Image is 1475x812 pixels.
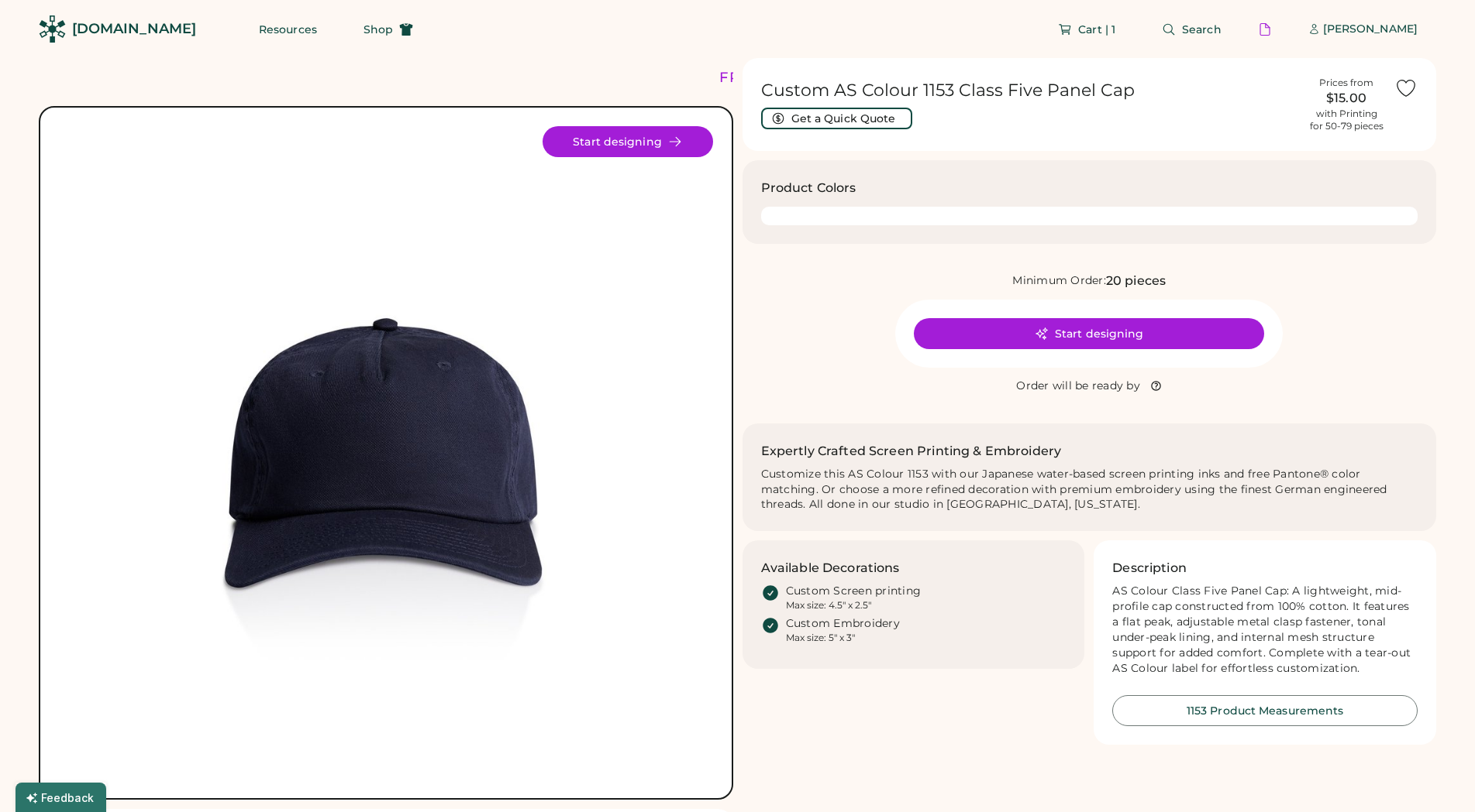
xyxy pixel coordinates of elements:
div: Custom Embroidery [786,616,900,632]
div: with Printing for 50-79 pieces [1310,108,1384,132]
button: Search [1143,14,1240,45]
div: $15.00 [1308,89,1385,108]
h1: Custom AS Colour 1153 Class Five Panel Cap [761,80,1299,101]
div: [PERSON_NAME] [1323,22,1418,37]
div: Prices from [1319,77,1373,89]
span: Cart | 1 [1078,24,1115,35]
button: Resources [240,14,336,45]
div: [DOMAIN_NAME] [72,19,196,39]
div: Customize this AS Colour 1153 with our Japanese water-based screen printing inks and free Pantone... [761,467,1418,513]
div: Max size: 4.5" x 2.5" [786,599,871,612]
div: 20 pieces [1106,272,1166,290]
div: Custom Screen printing [786,584,922,599]
button: Cart | 1 [1039,14,1134,45]
h3: Available Decorations [761,559,900,577]
img: Rendered Logo - Screens [39,15,66,43]
div: Minimum Order: [1012,273,1106,289]
span: Search [1182,24,1222,35]
span: Shop [364,24,393,35]
div: FREE SHIPPING [719,67,853,88]
h2: Expertly Crafted Screen Printing & Embroidery [761,442,1062,461]
div: AS Colour Class Five Panel Cap: A lightweight, mid-profile cap constructed from 100% cotton. It f... [1112,584,1418,676]
button: Shop [345,14,432,45]
div: 1153 Style Image [59,126,713,779]
div: Order will be ready by [1016,379,1140,394]
div: Max size: 5" x 3" [786,632,855,644]
button: Get a Quick Quote [761,108,912,129]
img: AS Colour 1153 Product Image [59,126,713,779]
button: Start designing [543,126,713,157]
h3: Description [1112,559,1187,577]
button: Start designing [914,318,1264,349]
button: 1153 Product Measurements [1112,695,1418,726]
h3: Product Colors [761,179,856,197]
